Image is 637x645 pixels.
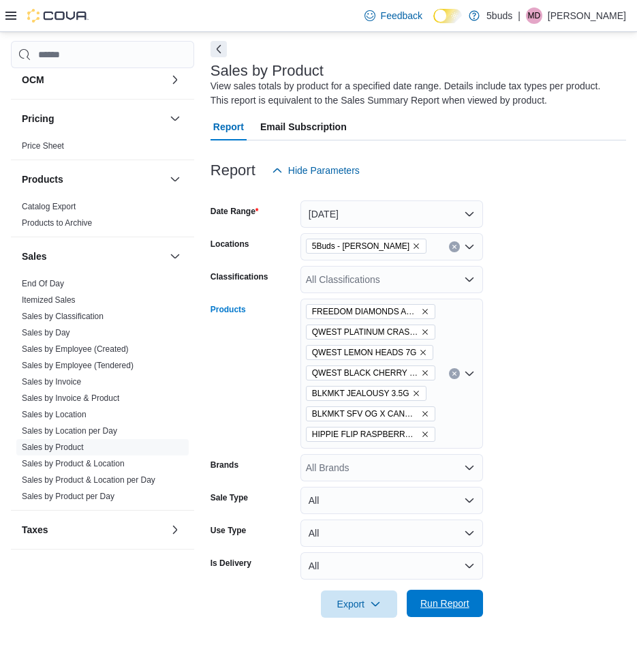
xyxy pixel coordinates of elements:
a: Sales by Product & Location per Day [22,475,155,485]
h3: Sales by Product [211,63,324,79]
a: Sales by Day [22,328,70,337]
span: BLKMKT SFV OG X CANDY RAIN 3.5G [312,407,418,421]
a: Sales by Product & Location [22,459,125,468]
span: Feedback [381,9,422,22]
a: Price Sheet [22,141,64,151]
button: Open list of options [464,368,475,379]
a: Itemized Sales [22,295,76,305]
span: FREEDOM DIAMONDS ARE FOREVER BLACK KYBER CRYSTAL CART 1ML [306,304,435,319]
button: Export [321,590,397,618]
button: Remove 5Buds - Regina from selection in this group [412,242,420,250]
button: Pricing [22,112,164,125]
button: [DATE] [300,200,483,228]
a: Sales by Location [22,410,87,419]
button: Open list of options [464,241,475,252]
h3: Taxes [22,523,48,537]
span: Email Subscription [260,113,347,140]
label: Brands [211,460,238,470]
h3: Products [22,172,63,186]
span: QWEST PLATINUM CRASHER 7G [312,325,418,339]
span: BLKMKT JEALOUSY 3.5G [306,386,426,401]
span: FREEDOM DIAMONDS ARE FOREVER BLACK [PERSON_NAME] CART 1ML [312,305,418,318]
button: Next [211,41,227,57]
span: Sales by Product & Location [22,458,125,469]
span: Sales by Employee (Created) [22,344,129,355]
a: Sales by Classification [22,312,104,321]
button: Open list of options [464,462,475,473]
p: [PERSON_NAME] [548,7,626,24]
button: Remove QWEST PLATINUM CRASHER 7G from selection in this group [421,328,429,336]
div: Melissa Dunlop [526,7,542,24]
span: Sales by Product & Location per Day [22,475,155,485]
div: Products [11,198,194,237]
span: BLKMKT SFV OG X CANDY RAIN 3.5G [306,406,435,421]
span: Sales by Location per Day [22,425,117,436]
span: 5Buds - Regina [306,239,426,254]
label: Products [211,304,246,315]
a: Sales by Product per Day [22,492,114,501]
button: Remove QWEST BLACK CHERRY GUAVA 7G from selection in this group [421,369,429,377]
span: Catalog Export [22,201,76,212]
span: Sales by Employee (Tendered) [22,360,134,371]
label: Date Range [211,206,259,217]
span: HIPPIE FLIP RASPBERRY HIPPIE CRIPPLER INFUSED PR 3X0.5G [306,427,435,442]
span: Products to Archive [22,217,92,228]
span: QWEST PLATINUM CRASHER 7G [306,325,435,340]
span: Sales by Product per Day [22,491,114,502]
button: Products [22,172,164,186]
span: QWEST BLACK CHERRY GUAVA 7G [312,366,418,380]
span: QWEST LEMON HEADS 7G [306,345,434,360]
a: Sales by Employee (Created) [22,344,129,354]
span: Sales by Invoice & Product [22,393,119,404]
button: All [300,552,483,580]
input: Dark Mode [433,9,462,23]
label: Is Delivery [211,558,251,569]
label: Sale Type [211,492,248,503]
label: Classifications [211,271,268,282]
button: Taxes [22,523,164,537]
button: Run Report [407,590,483,617]
button: Open list of options [464,274,475,285]
button: Clear input [449,368,460,379]
button: Products [167,171,183,187]
span: Export [329,590,389,618]
a: Feedback [359,2,428,29]
button: Taxes [167,522,183,538]
div: Pricing [11,138,194,160]
p: 5buds [486,7,512,24]
div: Sales [11,275,194,510]
h3: Pricing [22,112,54,125]
a: Products to Archive [22,218,92,228]
button: Remove QWEST LEMON HEADS 7G from selection in this group [419,348,427,357]
span: Sales by Classification [22,311,104,322]
a: Sales by Employee (Tendered) [22,361,134,370]
span: Price Sheet [22,140,64,151]
span: Sales by Invoice [22,376,81,387]
button: Remove BLKMKT SFV OG X CANDY RAIN 3.5G from selection in this group [421,410,429,418]
span: MD [528,7,541,24]
button: OCM [22,73,164,87]
span: 5Buds - [PERSON_NAME] [312,239,409,253]
button: Sales [22,250,164,263]
span: Sales by Product [22,442,84,453]
span: BLKMKT JEALOUSY 3.5G [312,387,409,400]
img: Cova [27,9,89,22]
label: Locations [211,239,249,250]
span: QWEST LEMON HEADS 7G [312,346,417,359]
span: Report [213,113,244,140]
a: Sales by Location per Day [22,426,117,436]
a: Sales by Product [22,442,84,452]
button: Pricing [167,110,183,127]
div: View sales totals by product for a specified date range. Details include tax types per product. T... [211,79,619,108]
a: Catalog Export [22,202,76,211]
span: Run Report [420,597,469,610]
button: Remove HIPPIE FLIP RASPBERRY HIPPIE CRIPPLER INFUSED PR 3X0.5G from selection in this group [421,430,429,438]
span: HIPPIE FLIP RASPBERRY HIPPIE CRIPPLER INFUSED PR 3X0.5G [312,427,418,441]
h3: OCM [22,73,44,87]
span: QWEST BLACK CHERRY GUAVA 7G [306,365,435,380]
button: Hide Parameters [266,157,365,184]
span: End Of Day [22,278,64,289]
p: | [518,7,521,24]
